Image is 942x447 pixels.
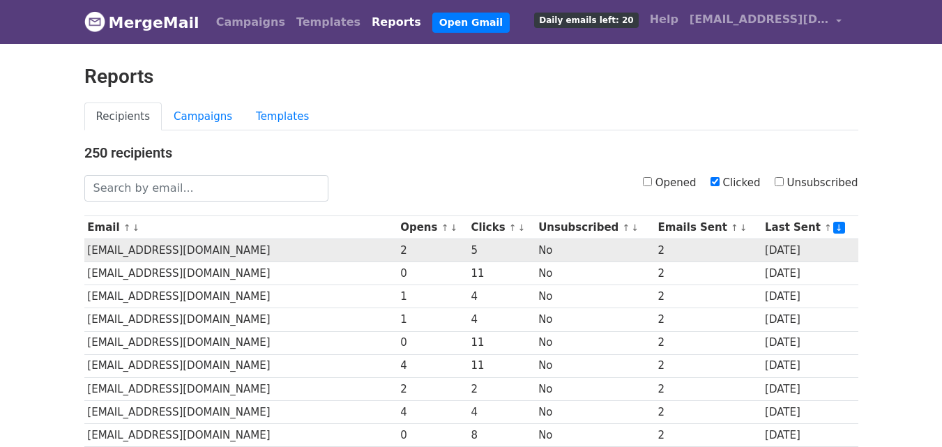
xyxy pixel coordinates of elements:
[644,6,684,33] a: Help
[468,354,535,377] td: 11
[366,8,427,36] a: Reports
[731,222,738,233] a: ↑
[468,262,535,285] td: 11
[775,177,784,186] input: Unsubscribed
[450,222,457,233] a: ↓
[824,222,832,233] a: ↑
[535,400,654,423] td: No
[84,400,397,423] td: [EMAIL_ADDRESS][DOMAIN_NAME]
[535,285,654,308] td: No
[397,423,467,446] td: 0
[655,262,761,285] td: 2
[655,377,761,400] td: 2
[132,222,140,233] a: ↓
[761,423,858,446] td: [DATE]
[655,285,761,308] td: 2
[468,239,535,262] td: 5
[711,175,761,191] label: Clicked
[631,222,639,233] a: ↓
[534,13,638,28] span: Daily emails left: 20
[84,239,397,262] td: [EMAIL_ADDRESS][DOMAIN_NAME]
[468,400,535,423] td: 4
[535,377,654,400] td: No
[761,354,858,377] td: [DATE]
[84,377,397,400] td: [EMAIL_ADDRESS][DOMAIN_NAME]
[643,175,697,191] label: Opened
[518,222,526,233] a: ↓
[655,239,761,262] td: 2
[84,65,858,89] h2: Reports
[761,308,858,331] td: [DATE]
[84,216,397,239] th: Email
[84,423,397,446] td: [EMAIL_ADDRESS][DOMAIN_NAME]
[123,222,131,233] a: ↑
[655,423,761,446] td: 2
[535,239,654,262] td: No
[397,354,467,377] td: 4
[211,8,291,36] a: Campaigns
[468,377,535,400] td: 2
[397,262,467,285] td: 0
[761,285,858,308] td: [DATE]
[397,285,467,308] td: 1
[397,377,467,400] td: 2
[84,8,199,37] a: MergeMail
[655,354,761,377] td: 2
[775,175,858,191] label: Unsubscribed
[84,175,328,202] input: Search by email...
[872,380,942,447] iframe: Chat Widget
[468,423,535,446] td: 8
[432,13,510,33] a: Open Gmail
[468,216,535,239] th: Clicks
[655,216,761,239] th: Emails Sent
[529,6,644,33] a: Daily emails left: 20
[643,177,652,186] input: Opened
[690,11,829,28] span: [EMAIL_ADDRESS][DOMAIN_NAME]
[84,354,397,377] td: [EMAIL_ADDRESS][DOMAIN_NAME]
[468,308,535,331] td: 4
[535,423,654,446] td: No
[761,331,858,354] td: [DATE]
[535,216,654,239] th: Unsubscribed
[397,400,467,423] td: 4
[397,216,467,239] th: Opens
[623,222,630,233] a: ↑
[468,331,535,354] td: 11
[84,262,397,285] td: [EMAIL_ADDRESS][DOMAIN_NAME]
[761,262,858,285] td: [DATE]
[162,103,244,131] a: Campaigns
[84,331,397,354] td: [EMAIL_ADDRESS][DOMAIN_NAME]
[740,222,747,233] a: ↓
[84,144,858,161] h4: 250 recipients
[711,177,720,186] input: Clicked
[441,222,449,233] a: ↑
[509,222,517,233] a: ↑
[655,331,761,354] td: 2
[535,354,654,377] td: No
[397,308,467,331] td: 1
[535,331,654,354] td: No
[761,377,858,400] td: [DATE]
[84,308,397,331] td: [EMAIL_ADDRESS][DOMAIN_NAME]
[761,216,858,239] th: Last Sent
[84,11,105,32] img: MergeMail logo
[291,8,366,36] a: Templates
[468,285,535,308] td: 4
[535,308,654,331] td: No
[761,239,858,262] td: [DATE]
[397,331,467,354] td: 0
[761,400,858,423] td: [DATE]
[84,103,162,131] a: Recipients
[535,262,654,285] td: No
[655,400,761,423] td: 2
[833,222,845,234] a: ↓
[655,308,761,331] td: 2
[684,6,847,38] a: [EMAIL_ADDRESS][DOMAIN_NAME]
[397,239,467,262] td: 2
[84,285,397,308] td: [EMAIL_ADDRESS][DOMAIN_NAME]
[244,103,321,131] a: Templates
